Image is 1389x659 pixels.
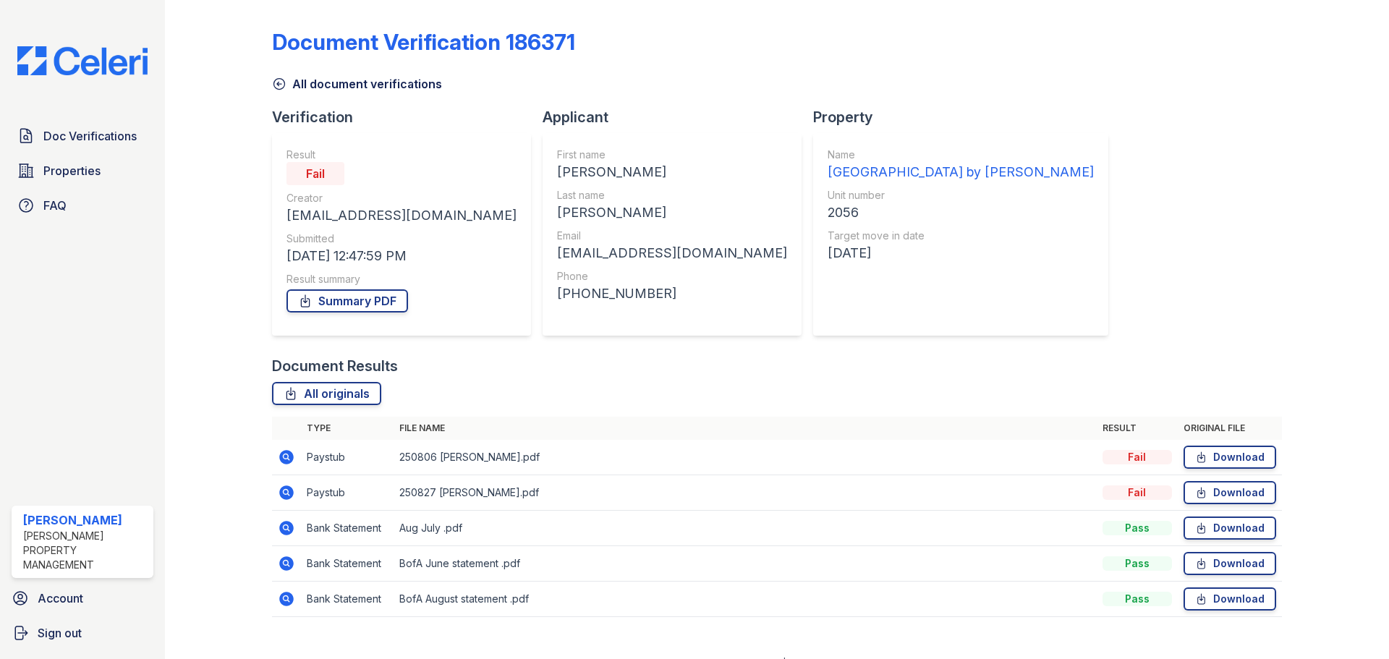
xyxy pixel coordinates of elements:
[286,148,517,162] div: Result
[12,122,153,150] a: Doc Verifications
[1184,446,1276,469] a: Download
[557,269,787,284] div: Phone
[23,529,148,572] div: [PERSON_NAME] Property Management
[557,284,787,304] div: [PHONE_NUMBER]
[1184,481,1276,504] a: Download
[301,546,394,582] td: Bank Statement
[1097,417,1178,440] th: Result
[301,440,394,475] td: Paystub
[394,582,1097,617] td: BofA August statement .pdf
[12,156,153,185] a: Properties
[394,546,1097,582] td: BofA June statement .pdf
[1178,417,1282,440] th: Original file
[557,148,787,162] div: First name
[557,243,787,263] div: [EMAIL_ADDRESS][DOMAIN_NAME]
[43,162,101,179] span: Properties
[286,246,517,266] div: [DATE] 12:47:59 PM
[6,46,159,75] img: CE_Logo_Blue-a8612792a0a2168367f1c8372b55b34899dd931a85d93a1a3d3e32e68fde9ad4.png
[286,272,517,286] div: Result summary
[543,107,813,127] div: Applicant
[301,475,394,511] td: Paystub
[301,417,394,440] th: Type
[286,191,517,205] div: Creator
[557,188,787,203] div: Last name
[301,582,394,617] td: Bank Statement
[394,475,1097,511] td: 250827 [PERSON_NAME].pdf
[272,382,381,405] a: All originals
[828,188,1094,203] div: Unit number
[557,162,787,182] div: [PERSON_NAME]
[272,107,543,127] div: Verification
[38,624,82,642] span: Sign out
[1184,516,1276,540] a: Download
[286,205,517,226] div: [EMAIL_ADDRESS][DOMAIN_NAME]
[301,511,394,546] td: Bank Statement
[1103,556,1172,571] div: Pass
[813,107,1120,127] div: Property
[1184,587,1276,611] a: Download
[828,203,1094,223] div: 2056
[394,417,1097,440] th: File name
[12,191,153,220] a: FAQ
[1184,552,1276,575] a: Download
[1103,592,1172,606] div: Pass
[286,231,517,246] div: Submitted
[272,356,398,376] div: Document Results
[828,229,1094,243] div: Target move in date
[43,127,137,145] span: Doc Verifications
[828,148,1094,182] a: Name [GEOGRAPHIC_DATA] by [PERSON_NAME]
[828,162,1094,182] div: [GEOGRAPHIC_DATA] by [PERSON_NAME]
[286,289,408,313] a: Summary PDF
[6,618,159,647] a: Sign out
[828,148,1094,162] div: Name
[828,243,1094,263] div: [DATE]
[394,440,1097,475] td: 250806 [PERSON_NAME].pdf
[6,584,159,613] a: Account
[1103,485,1172,500] div: Fail
[286,162,344,185] div: Fail
[1103,450,1172,464] div: Fail
[394,511,1097,546] td: Aug July .pdf
[1103,521,1172,535] div: Pass
[38,590,83,607] span: Account
[557,203,787,223] div: [PERSON_NAME]
[272,75,442,93] a: All document verifications
[43,197,67,214] span: FAQ
[557,229,787,243] div: Email
[23,511,148,529] div: [PERSON_NAME]
[272,29,575,55] div: Document Verification 186371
